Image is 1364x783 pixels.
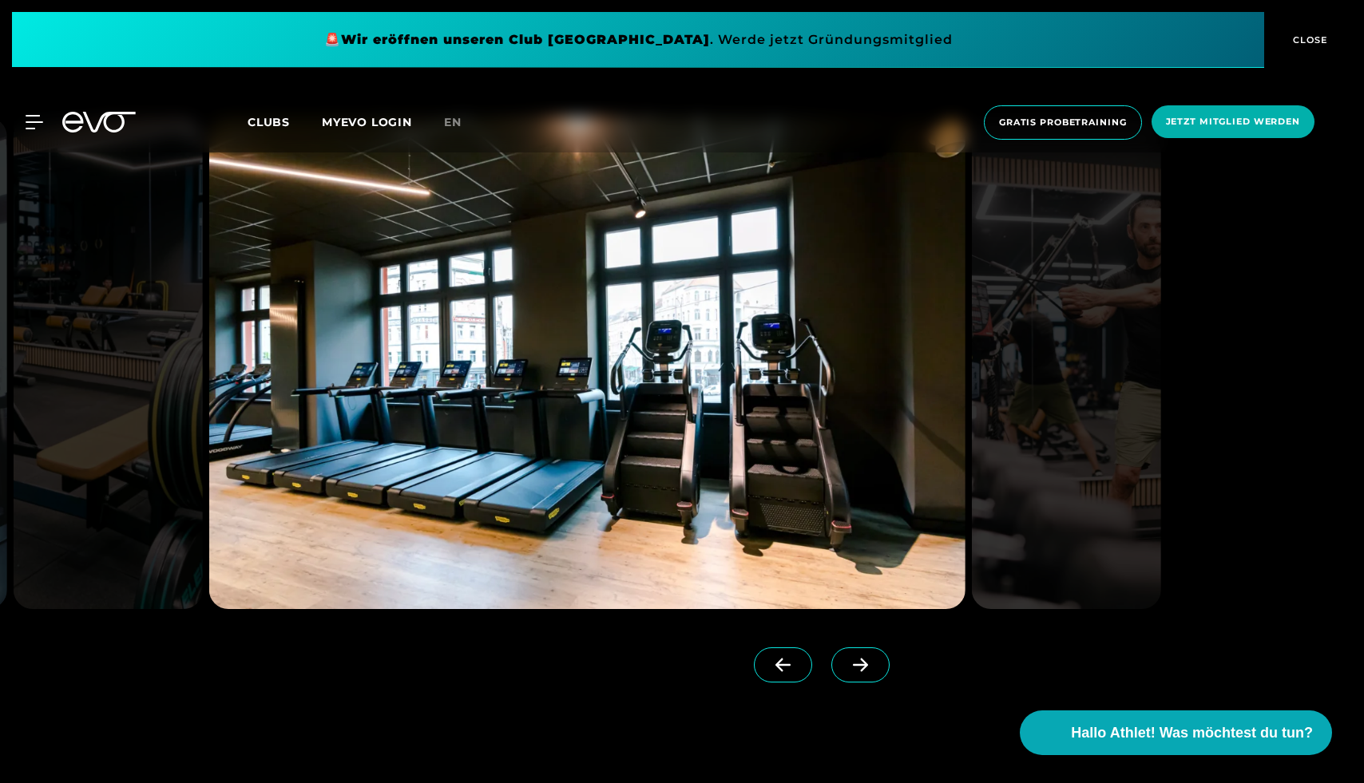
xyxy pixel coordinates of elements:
span: en [444,115,462,129]
img: evofitness [209,117,966,609]
a: Jetzt Mitglied werden [1147,105,1319,140]
button: CLOSE [1264,12,1352,68]
a: MYEVO LOGIN [322,115,412,129]
button: Hallo Athlet! Was möchtest du tun? [1020,710,1332,755]
span: Jetzt Mitglied werden [1166,115,1300,129]
a: en [444,113,481,132]
span: Gratis Probetraining [999,116,1127,129]
img: evofitness [14,117,203,609]
a: Gratis Probetraining [979,105,1147,140]
span: Clubs [248,115,290,129]
img: evofitness [972,117,1161,609]
span: CLOSE [1289,33,1328,47]
span: Hallo Athlet! Was möchtest du tun? [1071,722,1313,744]
a: Clubs [248,114,322,129]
